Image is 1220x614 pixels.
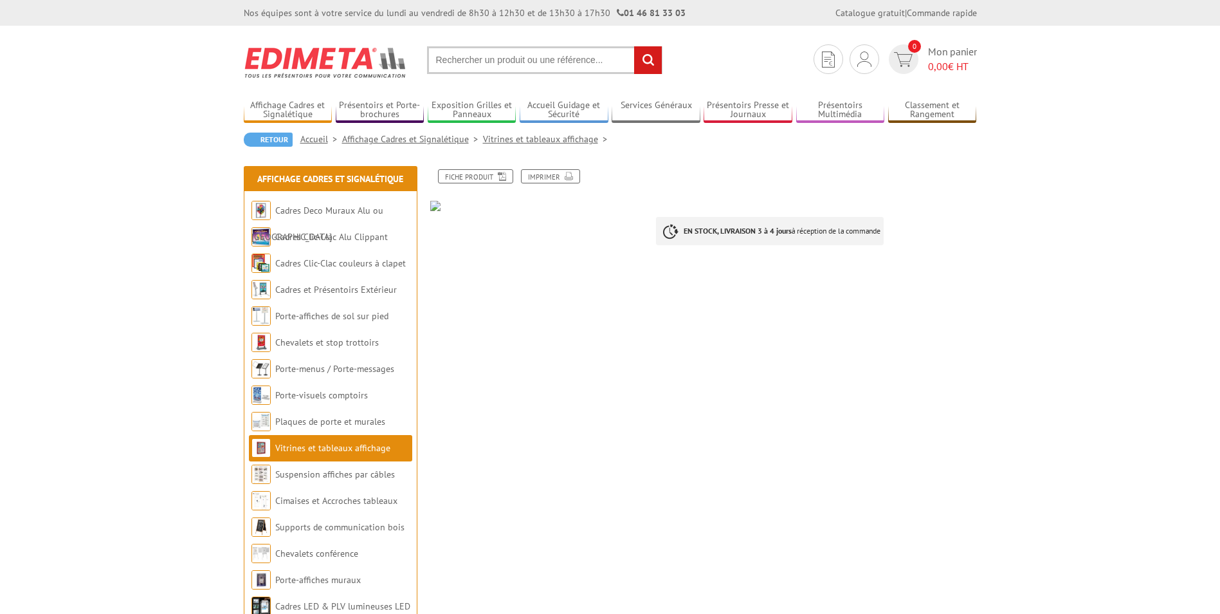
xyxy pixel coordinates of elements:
[275,600,410,612] a: Cadres LED & PLV lumineuses LED
[244,100,332,121] a: Affichage Cadres et Signalétique
[275,389,368,401] a: Porte-visuels comptoirs
[275,521,405,533] a: Supports de communication bois
[427,46,662,74] input: Rechercher un produit ou une référence...
[244,39,408,86] img: Edimeta
[244,6,686,19] div: Nos équipes sont à votre service du lundi au vendredi de 8h30 à 12h30 et de 13h30 à 17h30
[342,133,483,145] a: Affichage Cadres et Signalétique
[617,7,686,19] strong: 01 46 81 33 03
[251,280,271,299] img: Cadres et Présentoirs Extérieur
[908,40,921,53] span: 0
[275,548,358,559] a: Chevalets conférence
[928,44,977,74] span: Mon panier
[888,100,977,121] a: Classement et Rangement
[251,359,271,378] img: Porte-menus / Porte-messages
[835,7,905,19] a: Catalogue gratuit
[428,100,516,121] a: Exposition Grilles et Panneaux
[275,574,361,586] a: Porte-affiches muraux
[822,51,835,68] img: devis rapide
[483,133,612,145] a: Vitrines et tableaux affichage
[704,100,792,121] a: Présentoirs Presse et Journaux
[336,100,424,121] a: Présentoirs et Porte-brochures
[275,442,390,454] a: Vitrines et tableaux affichage
[438,169,513,183] a: Fiche produit
[251,333,271,352] img: Chevalets et stop trottoirs
[612,100,700,121] a: Services Généraux
[251,491,271,510] img: Cimaises et Accroches tableaux
[634,46,662,74] input: rechercher
[684,226,792,236] strong: EN STOCK, LIVRAISON 3 à 4 jours
[857,51,871,67] img: devis rapide
[251,201,271,220] img: Cadres Deco Muraux Alu ou Bois
[251,205,383,243] a: Cadres Deco Muraux Alu ou [GEOGRAPHIC_DATA]
[275,284,397,295] a: Cadres et Présentoirs Extérieur
[251,254,271,273] img: Cadres Clic-Clac couleurs à clapet
[275,310,388,322] a: Porte-affiches de sol sur pied
[275,416,385,427] a: Plaques de porte et murales
[894,52,913,67] img: devis rapide
[275,469,395,480] a: Suspension affiches par câbles
[251,465,271,484] img: Suspension affiches par câbles
[886,44,977,74] a: devis rapide 0 Mon panier 0,00€ HT
[251,544,271,563] img: Chevalets conférence
[251,412,271,431] img: Plaques de porte et murales
[251,438,271,458] img: Vitrines et tableaux affichage
[275,363,394,375] a: Porte-menus / Porte-messages
[656,217,884,245] p: à réception de la commande
[275,495,397,507] a: Cimaises et Accroches tableaux
[907,7,977,19] a: Commande rapide
[251,517,271,537] img: Supports de communication bois
[251,570,271,590] img: Porte-affiches muraux
[244,133,293,147] a: Retour
[300,133,342,145] a: Accueil
[520,100,608,121] a: Accueil Guidage et Sécurité
[251,386,271,405] img: Porte-visuels comptoirs
[275,257,406,269] a: Cadres Clic-Clac couleurs à clapet
[251,306,271,326] img: Porte-affiches de sol sur pied
[928,59,977,74] span: € HT
[796,100,885,121] a: Présentoirs Multimédia
[275,231,388,243] a: Cadres Clic-Clac Alu Clippant
[275,337,379,348] a: Chevalets et stop trottoirs
[928,60,948,73] span: 0,00
[257,173,403,185] a: Affichage Cadres et Signalétique
[521,169,580,183] a: Imprimer
[835,6,977,19] div: |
